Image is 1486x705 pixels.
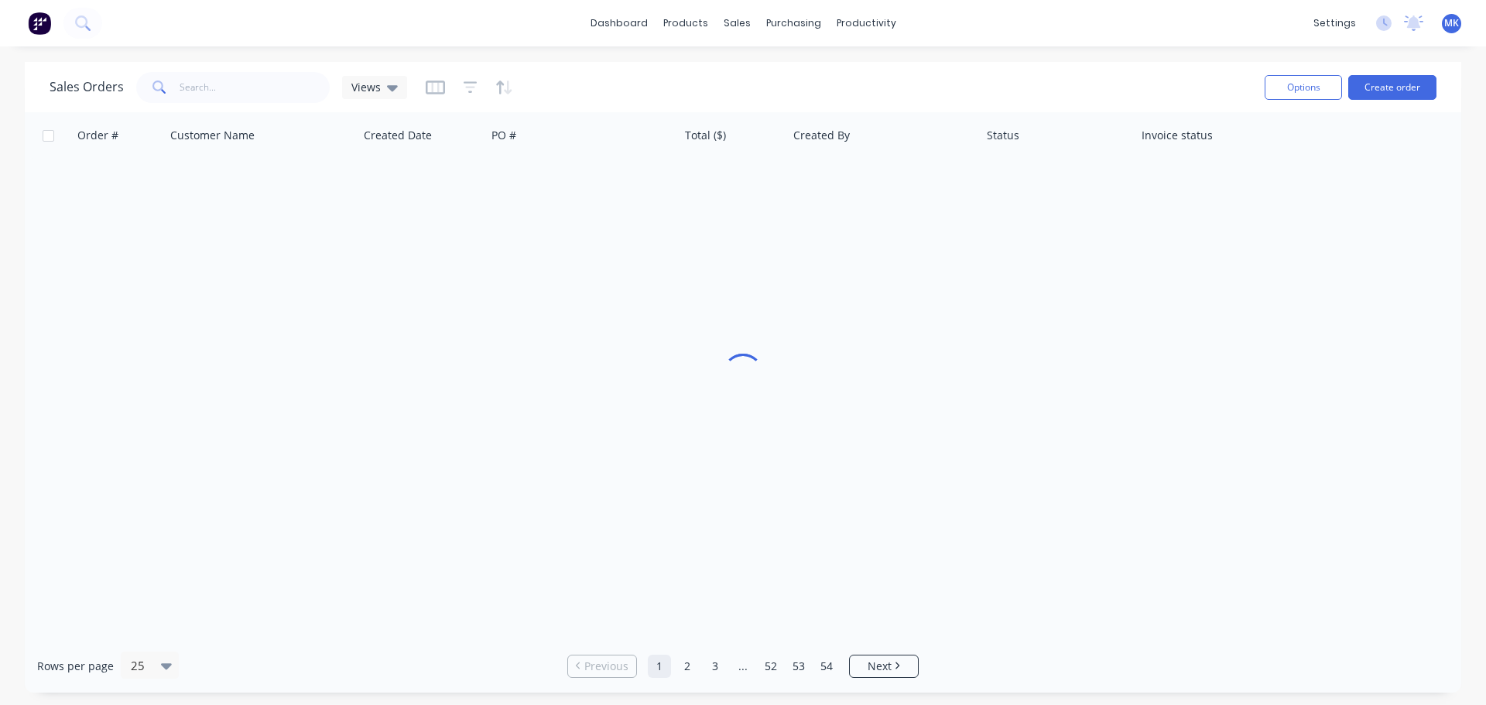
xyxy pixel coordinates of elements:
div: Created Date [364,128,432,143]
h1: Sales Orders [50,80,124,94]
span: MK [1444,16,1459,30]
a: Previous page [568,659,636,674]
div: Invoice status [1142,128,1213,143]
div: purchasing [758,12,829,35]
a: Page 2 [676,655,699,678]
a: Next page [850,659,918,674]
div: Created By [793,128,850,143]
span: Next [868,659,892,674]
a: Page 52 [759,655,782,678]
a: Page 54 [815,655,838,678]
a: Page 1 is your current page [648,655,671,678]
div: PO # [491,128,516,143]
ul: Pagination [561,655,925,678]
div: products [656,12,716,35]
div: Status [987,128,1019,143]
div: Customer Name [170,128,255,143]
span: Rows per page [37,659,114,674]
a: dashboard [583,12,656,35]
img: Factory [28,12,51,35]
div: settings [1306,12,1364,35]
input: Search... [180,72,330,103]
span: Previous [584,659,628,674]
a: Jump forward [731,655,755,678]
div: productivity [829,12,904,35]
div: Total ($) [685,128,726,143]
button: Create order [1348,75,1436,100]
a: Page 53 [787,655,810,678]
a: Page 3 [704,655,727,678]
button: Options [1265,75,1342,100]
div: sales [716,12,758,35]
iframe: Intercom live chat [1433,652,1471,690]
span: Views [351,79,381,95]
div: Order # [77,128,118,143]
